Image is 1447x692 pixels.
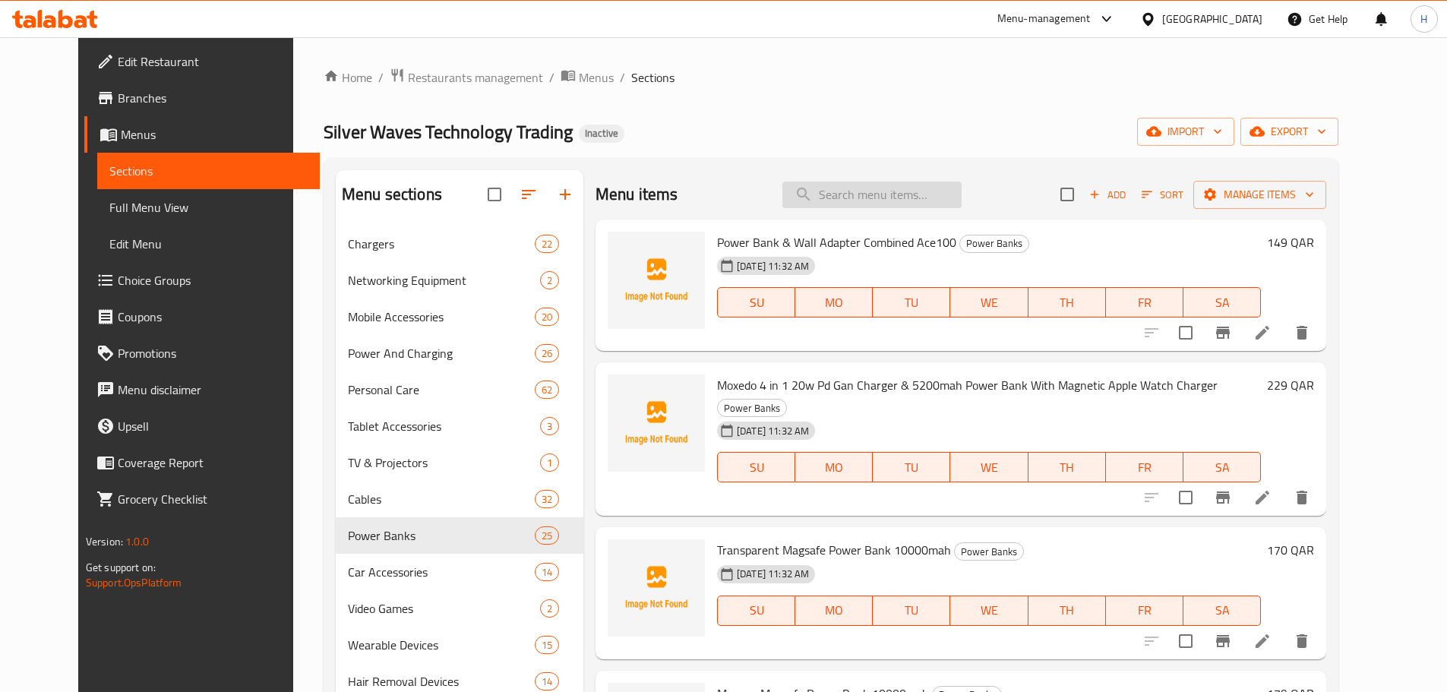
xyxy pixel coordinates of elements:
[535,308,559,326] div: items
[1087,186,1128,204] span: Add
[1083,183,1132,207] span: Add item
[348,599,540,618] span: Video Games
[348,490,535,508] div: Cables
[336,335,583,371] div: Power And Charging26
[1253,122,1326,141] span: export
[535,344,559,362] div: items
[118,89,308,107] span: Branches
[324,68,372,87] a: Home
[724,292,789,314] span: SU
[118,417,308,435] span: Upsell
[336,262,583,299] div: Networking Equipment2
[118,271,308,289] span: Choice Groups
[801,457,867,479] span: MO
[1267,232,1314,253] h6: 149 QAR
[536,383,558,397] span: 62
[950,287,1028,318] button: WE
[390,68,543,87] a: Restaurants management
[84,299,320,335] a: Coupons
[84,335,320,371] a: Promotions
[378,68,384,87] li: /
[535,490,559,508] div: items
[536,310,558,324] span: 20
[1284,314,1320,351] button: delete
[795,452,873,482] button: MO
[336,371,583,408] div: Personal Care62
[97,153,320,189] a: Sections
[348,271,540,289] span: Networking Equipment
[336,517,583,554] div: Power Banks25
[86,558,156,577] span: Get support on:
[336,481,583,517] div: Cables32
[1162,11,1262,27] div: [GEOGRAPHIC_DATA]
[348,235,535,253] span: Chargers
[718,400,786,417] span: Power Banks
[535,381,559,399] div: items
[1193,181,1326,209] button: Manage items
[84,408,320,444] a: Upsell
[536,675,558,689] span: 14
[118,453,308,472] span: Coverage Report
[731,567,815,581] span: [DATE] 11:32 AM
[579,127,624,140] span: Inactive
[608,232,705,329] img: Power Bank & Wall Adapter Combined Ace100
[324,115,573,149] span: Silver Waves Technology Trading
[608,374,705,472] img: Moxedo 4 in 1 20w Pd Gan Charger & 5200mah Power Bank With Magnetic Apple Watch Charger
[1035,457,1100,479] span: TH
[536,492,558,507] span: 32
[540,599,559,618] div: items
[535,526,559,545] div: items
[84,481,320,517] a: Grocery Checklist
[1138,183,1187,207] button: Sort
[118,381,308,399] span: Menu disclaimer
[118,490,308,508] span: Grocery Checklist
[1253,488,1272,507] a: Edit menu item
[535,636,559,654] div: items
[1183,452,1261,482] button: SA
[596,183,678,206] h2: Menu items
[960,235,1028,252] span: Power Banks
[717,539,951,561] span: Transparent Magsafe Power Bank 10000mah
[118,344,308,362] span: Promotions
[561,68,614,87] a: Menus
[1112,292,1177,314] span: FR
[1028,596,1106,626] button: TH
[801,599,867,621] span: MO
[348,672,535,690] span: Hair Removal Devices
[1083,183,1132,207] button: Add
[348,563,535,581] span: Car Accessories
[1132,183,1193,207] span: Sort items
[348,344,535,362] div: Power And Charging
[536,346,558,361] span: 26
[1035,599,1100,621] span: TH
[84,371,320,408] a: Menu disclaimer
[717,374,1218,397] span: Moxedo 4 in 1 20w Pd Gan Charger & 5200mah Power Bank With Magnetic Apple Watch Charger
[324,68,1338,87] nav: breadcrumb
[1205,623,1241,659] button: Branch-specific-item
[479,179,510,210] span: Select all sections
[1267,374,1314,396] h6: 229 QAR
[782,182,962,208] input: search
[348,417,540,435] span: Tablet Accessories
[86,573,182,592] a: Support.OpsPlatform
[84,116,320,153] a: Menus
[84,262,320,299] a: Choice Groups
[536,237,558,251] span: 22
[997,10,1091,28] div: Menu-management
[1112,599,1177,621] span: FR
[336,590,583,627] div: Video Games2
[1267,539,1314,561] h6: 170 QAR
[1106,596,1183,626] button: FR
[1205,185,1314,204] span: Manage items
[336,299,583,335] div: Mobile Accessories20
[1142,186,1183,204] span: Sort
[125,532,149,551] span: 1.0.0
[1149,122,1222,141] span: import
[795,287,873,318] button: MO
[717,287,795,318] button: SU
[620,68,625,87] li: /
[1253,632,1272,650] a: Edit menu item
[348,308,535,326] span: Mobile Accessories
[535,672,559,690] div: items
